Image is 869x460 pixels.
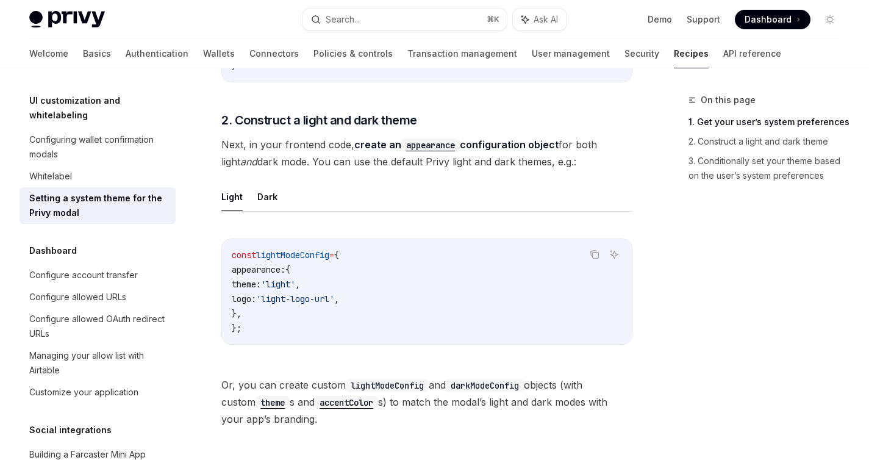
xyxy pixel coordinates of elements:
a: Customize your application [20,381,176,403]
div: Configuring wallet confirmation modals [29,132,168,162]
button: Dark [257,182,277,211]
a: Recipes [674,39,709,68]
span: ⌘ K [487,15,499,24]
a: Transaction management [407,39,517,68]
div: Configure allowed URLs [29,290,126,304]
a: Demo [648,13,672,26]
span: Ask AI [534,13,558,26]
span: appearance: [232,264,285,275]
button: Toggle dark mode [820,10,840,29]
a: Basics [83,39,111,68]
a: Configure allowed OAuth redirect URLs [20,308,176,345]
a: Configuring wallet confirmation modals [20,129,176,165]
span: , [334,293,339,304]
button: Ask AI [513,9,567,31]
span: }, [232,308,241,319]
span: On this page [701,93,756,107]
span: 'light-logo-url' [256,293,334,304]
div: Managing your allow list with Airtable [29,348,168,378]
span: Or, you can create custom and objects (with custom s and s) to match the modal’s light and dark m... [221,376,632,428]
a: Dashboard [735,10,810,29]
span: , [295,279,300,290]
span: lightModeConfig [256,250,329,261]
div: Whitelabel [29,169,72,184]
h5: UI customization and whitelabeling [29,93,176,123]
a: Security [624,39,659,68]
button: Search...⌘K [302,9,506,31]
a: 3. Conditionally set your theme based on the user’s system preferences [688,151,849,185]
a: User management [532,39,610,68]
a: Configure allowed URLs [20,286,176,308]
h5: Social integrations [29,423,112,437]
span: const [232,250,256,261]
div: Customize your application [29,385,138,400]
span: logo: [232,293,256,304]
code: lightModeConfig [346,379,429,392]
code: theme [256,396,290,409]
div: Configure account transfer [29,268,138,282]
a: Welcome [29,39,68,68]
button: Ask AI [606,246,622,262]
span: = [329,250,334,261]
span: 2. Construct a light and dark theme [221,112,417,129]
code: appearance [401,138,460,152]
a: Configure account transfer [20,264,176,286]
code: darkModeConfig [446,379,524,392]
a: Wallets [203,39,235,68]
h5: Dashboard [29,243,77,258]
a: Connectors [249,39,299,68]
a: Policies & controls [313,39,393,68]
span: theme: [232,279,261,290]
img: light logo [29,11,105,28]
div: Setting a system theme for the Privy modal [29,191,168,220]
a: 1. Get your user’s system preferences [688,112,849,132]
span: Next, in your frontend code, for both light dark mode. You can use the default Privy light and da... [221,136,632,170]
a: Whitelabel [20,165,176,187]
div: Search... [326,12,360,27]
em: and [240,156,257,168]
a: accentColor [315,396,378,408]
a: Authentication [126,39,188,68]
a: 2. Construct a light and dark theme [688,132,849,151]
code: accentColor [315,396,378,409]
span: { [334,250,339,261]
button: Copy the contents from the code block [587,246,603,262]
a: Support [687,13,720,26]
span: Dashboard [745,13,792,26]
div: Configure allowed OAuth redirect URLs [29,312,168,341]
span: { [285,264,290,275]
a: Setting a system theme for the Privy modal [20,187,176,224]
span: }; [232,323,241,334]
a: API reference [723,39,781,68]
span: 'light' [261,279,295,290]
button: Light [221,182,243,211]
a: create anappearanceconfiguration object [354,138,559,151]
a: theme [256,396,290,408]
a: Managing your allow list with Airtable [20,345,176,381]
